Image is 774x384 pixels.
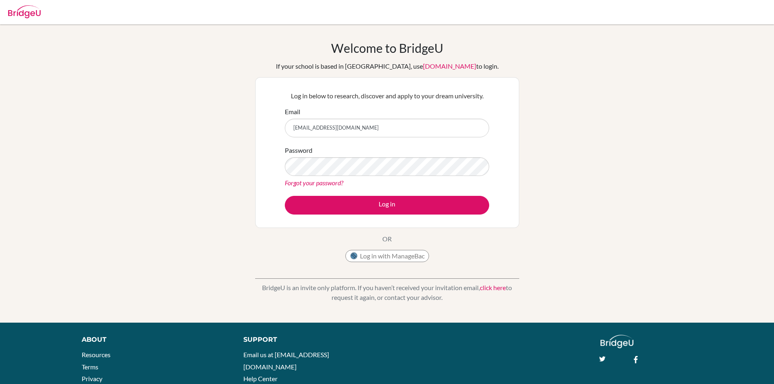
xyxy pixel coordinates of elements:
[243,335,377,345] div: Support
[276,61,499,71] div: If your school is based in [GEOGRAPHIC_DATA], use to login.
[382,234,392,244] p: OR
[331,41,443,55] h1: Welcome to BridgeU
[255,283,519,302] p: BridgeU is an invite only platform. If you haven’t received your invitation email, to request it ...
[480,284,506,291] a: click here
[243,351,329,371] a: Email us at [EMAIL_ADDRESS][DOMAIN_NAME]
[285,179,343,187] a: Forgot your password?
[285,107,300,117] label: Email
[601,335,633,348] img: logo_white@2x-f4f0deed5e89b7ecb1c2cc34c3e3d731f90f0f143d5ea2071677605dd97b5244.png
[285,145,312,155] label: Password
[82,363,98,371] a: Terms
[285,91,489,101] p: Log in below to research, discover and apply to your dream university.
[8,5,41,18] img: Bridge-U
[285,196,489,215] button: Log in
[82,375,102,382] a: Privacy
[243,375,278,382] a: Help Center
[423,62,476,70] a: [DOMAIN_NAME]
[345,250,429,262] button: Log in with ManageBac
[82,335,225,345] div: About
[82,351,111,358] a: Resources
